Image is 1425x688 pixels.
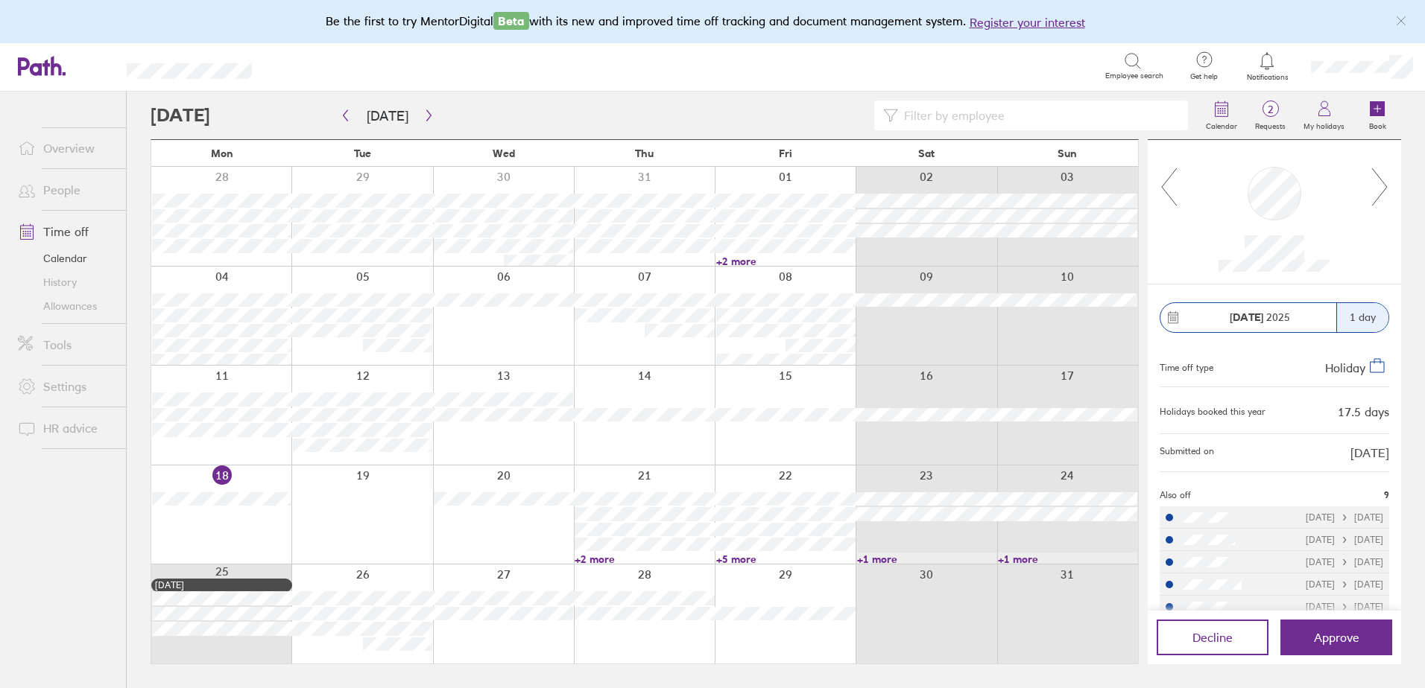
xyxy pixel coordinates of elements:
[155,580,288,590] div: [DATE]
[1246,118,1295,131] label: Requests
[857,552,996,566] a: +1 more
[1306,535,1383,545] div: [DATE] [DATE]
[355,103,420,128] button: [DATE]
[354,147,371,159] span: Tue
[1306,557,1383,567] div: [DATE] [DATE]
[1160,357,1213,375] div: Time off type
[1230,310,1263,324] strong: [DATE]
[1314,631,1359,644] span: Approve
[1306,579,1383,590] div: [DATE] [DATE]
[1230,311,1290,323] span: 2025
[898,101,1179,130] input: Filter by employee
[1246,92,1295,139] a: 2Requests
[1160,407,1266,417] div: Holidays booked this year
[6,330,126,360] a: Tools
[716,255,856,268] a: +2 more
[1157,619,1268,655] button: Decline
[6,217,126,246] a: Time off
[918,147,935,159] span: Sat
[1338,405,1389,418] div: 17.5 days
[1336,303,1388,332] div: 1 day
[6,413,126,443] a: HR advice
[326,12,1100,31] div: Be the first to try MentorDigital with its new and improved time off tracking and document manage...
[6,372,126,401] a: Settings
[779,147,792,159] span: Fri
[1295,92,1353,139] a: My holidays
[1160,490,1191,500] span: Also off
[1306,512,1383,523] div: [DATE] [DATE]
[1350,446,1389,459] span: [DATE]
[6,133,126,163] a: Overview
[1280,619,1392,655] button: Approve
[1246,103,1295,115] span: 2
[1243,51,1292,82] a: Notifications
[6,175,126,205] a: People
[1192,631,1233,644] span: Decline
[1180,72,1228,81] span: Get help
[1197,92,1246,139] a: Calendar
[493,147,515,159] span: Wed
[716,552,856,566] a: +5 more
[1325,360,1365,375] span: Holiday
[292,59,330,72] div: Search
[970,13,1085,31] button: Register your interest
[1058,147,1077,159] span: Sun
[6,246,126,270] a: Calendar
[998,552,1137,566] a: +1 more
[635,147,654,159] span: Thu
[1243,73,1292,82] span: Notifications
[493,12,529,30] span: Beta
[1353,92,1401,139] a: Book
[1160,446,1214,459] span: Submitted on
[1306,602,1383,612] div: [DATE] [DATE]
[6,270,126,294] a: History
[211,147,233,159] span: Mon
[1360,118,1395,131] label: Book
[575,552,714,566] a: +2 more
[6,294,126,318] a: Allowances
[1384,490,1389,500] span: 9
[1197,118,1246,131] label: Calendar
[1105,71,1163,80] span: Employee search
[1295,118,1353,131] label: My holidays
